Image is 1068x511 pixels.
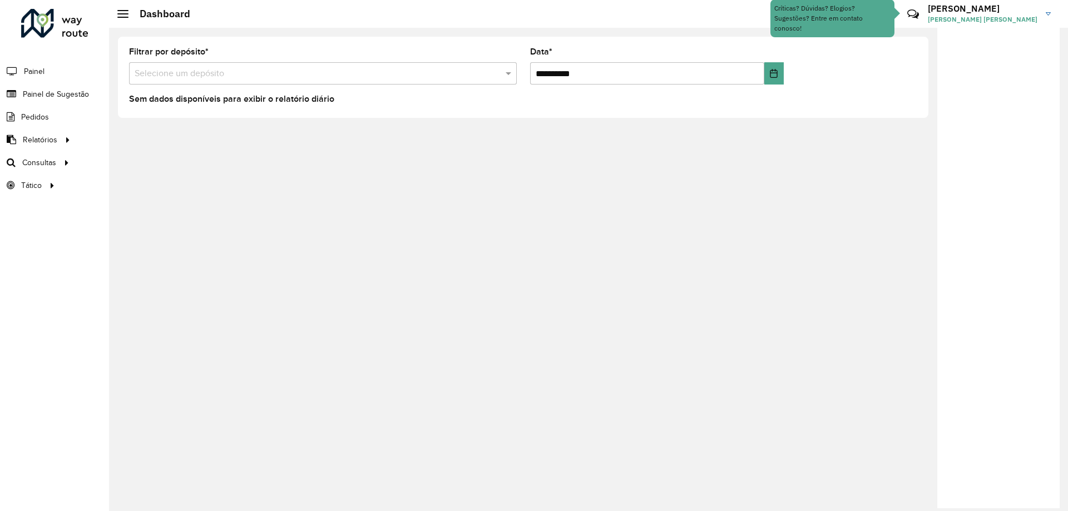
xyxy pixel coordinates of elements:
span: [PERSON_NAME] [PERSON_NAME] [928,14,1037,24]
span: Painel de Sugestão [23,88,89,100]
h2: Dashboard [128,8,190,20]
label: Filtrar por depósito [129,45,209,58]
span: Relatórios [23,134,57,146]
span: Painel [24,66,44,77]
span: Consultas [22,157,56,168]
label: Data [530,45,552,58]
button: Choose Date [764,62,784,85]
a: Contato Rápido [901,2,925,26]
h3: [PERSON_NAME] [928,3,1037,14]
label: Sem dados disponíveis para exibir o relatório diário [129,92,334,106]
span: Pedidos [21,111,49,123]
span: Tático [21,180,42,191]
